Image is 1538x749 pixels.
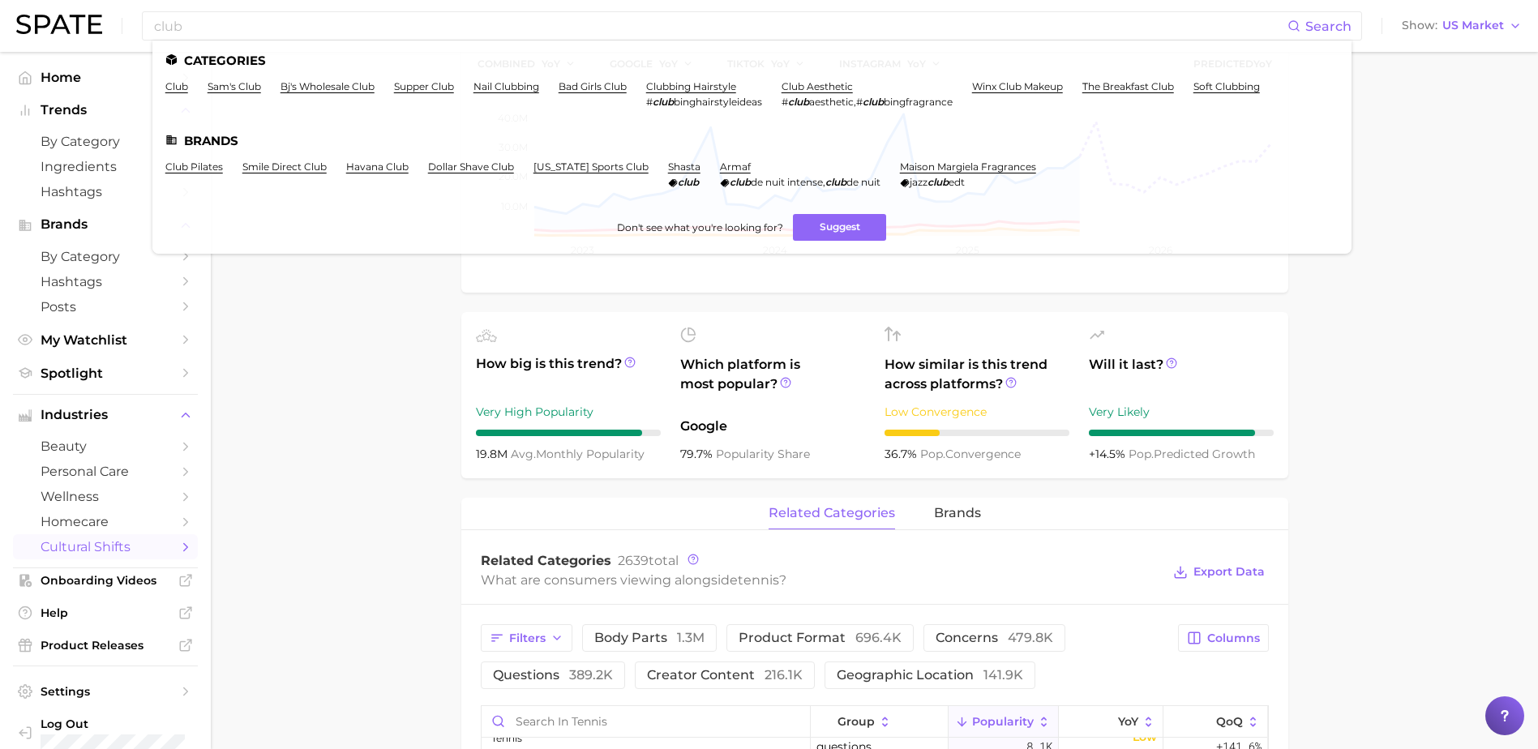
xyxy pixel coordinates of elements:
span: jazz [910,176,928,188]
span: Export Data [1193,565,1265,579]
a: beauty [13,434,198,459]
a: nail clubbing [473,80,539,92]
span: aesthetic [809,96,854,108]
a: Hashtags [13,179,198,204]
span: bingfragrance [884,96,953,108]
div: What are consumers viewing alongside ? [481,569,1162,591]
span: creator content [647,669,803,682]
span: Hashtags [41,274,170,289]
a: Spotlight [13,361,198,386]
button: Columns [1178,624,1268,652]
span: # [856,96,863,108]
span: geographic location [837,669,1023,682]
button: QoQ [1163,706,1267,738]
span: cultural shifts [41,539,170,554]
a: clubbing hairstyle [646,80,736,92]
span: 696.4k [855,630,902,645]
button: Trends [13,98,198,122]
span: Log Out [41,717,212,731]
a: Hashtags [13,269,198,294]
span: convergence [920,447,1021,461]
span: How big is this trend? [476,354,661,394]
span: Popularity [972,715,1034,728]
span: Posts [41,299,170,315]
a: Product Releases [13,633,198,657]
span: Settings [41,684,170,699]
a: Onboarding Videos [13,568,198,593]
span: YoY [1118,715,1138,728]
a: club [165,80,188,92]
button: ShowUS Market [1398,15,1526,36]
span: Home [41,70,170,85]
a: maison margiela fragrances [900,160,1036,173]
em: club [678,176,699,188]
button: Brands [13,212,198,237]
a: dollar shave club [428,160,514,173]
span: beauty [41,439,170,454]
span: 479.8k [1008,630,1053,645]
button: Export Data [1169,561,1268,584]
span: related categories [769,506,895,520]
span: by Category [41,249,170,264]
span: Trends [41,103,170,118]
span: QoQ [1216,715,1243,728]
em: club [825,176,846,188]
span: Ingredients [41,159,170,174]
button: group [811,706,949,738]
input: Search here for a brand, industry, or ingredient [152,12,1287,40]
span: US Market [1442,21,1504,30]
a: Help [13,601,198,625]
a: My Watchlist [13,327,198,353]
span: popularity share [716,447,810,461]
em: club [653,96,674,108]
a: smile direct club [242,160,327,173]
span: Which platform is most popular? [680,355,865,409]
span: Will it last? [1089,355,1274,394]
abbr: average [511,447,536,461]
span: concerns [936,631,1053,644]
div: Very Likely [1089,402,1274,422]
a: bad girls club [559,80,627,92]
abbr: popularity index [920,447,945,461]
a: cultural shifts [13,534,198,559]
li: Brands [165,134,1339,148]
a: sam's club [208,80,261,92]
span: binghairstyleideas [674,96,762,108]
em: club [788,96,809,108]
a: [US_STATE] sports club [533,160,649,173]
span: group [838,715,875,728]
button: Suggest [793,214,886,241]
span: Product Releases [41,638,170,653]
a: Posts [13,294,198,319]
span: Help [41,606,170,620]
button: Filters [481,624,572,652]
a: club aesthetic [782,80,853,92]
span: 19.8m [476,447,511,461]
a: soft clubbing [1193,80,1260,92]
span: body parts [594,631,705,644]
span: Brands [41,217,170,232]
span: 36.7% [885,447,920,461]
span: 216.1k [765,667,803,683]
a: the breakfast club [1082,80,1174,92]
input: Search in tennis [482,706,810,737]
span: monthly popularity [511,447,645,461]
a: winx club makeup [972,80,1063,92]
span: de nuit [846,176,880,188]
a: by Category [13,129,198,154]
span: homecare [41,514,170,529]
span: My Watchlist [41,332,170,348]
div: , [720,176,880,188]
button: YoY [1059,706,1163,738]
span: product format [739,631,902,644]
span: 1.3m [677,630,705,645]
a: Ingredients [13,154,198,179]
a: Settings [13,679,198,704]
span: 79.7% [680,447,716,461]
span: total [618,553,679,568]
span: # [782,96,788,108]
span: Industries [41,408,170,422]
em: club [863,96,884,108]
div: Very High Popularity [476,402,661,422]
span: edt [949,176,965,188]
